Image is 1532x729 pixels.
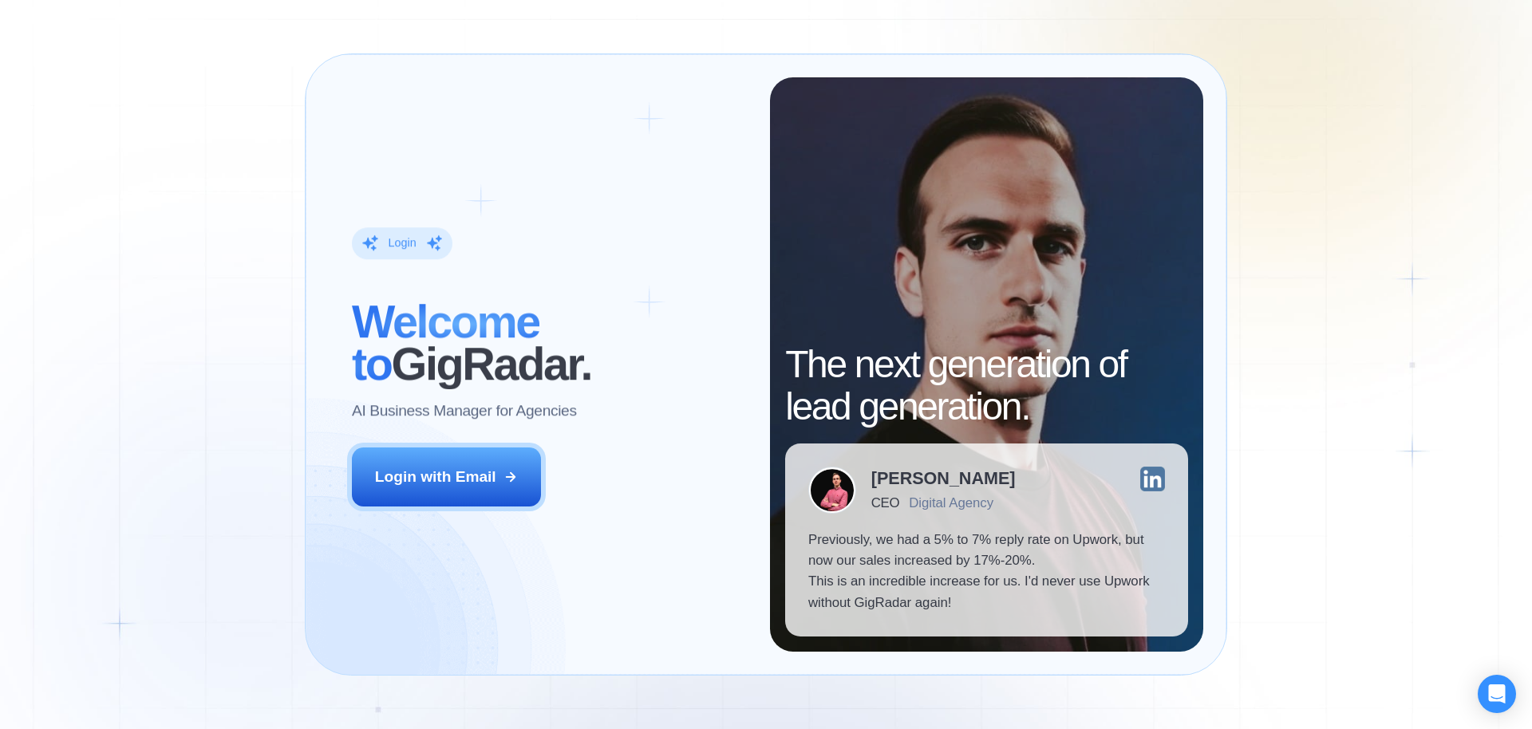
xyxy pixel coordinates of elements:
div: Open Intercom Messenger [1478,675,1516,713]
p: Previously, we had a 5% to 7% reply rate on Upwork, but now our sales increased by 17%-20%. This ... [808,530,1165,614]
h2: The next generation of lead generation. [785,344,1188,428]
div: Login [388,235,416,250]
button: Login with Email [352,447,542,506]
h2: ‍ GigRadar. [352,301,747,385]
div: CEO [871,495,899,510]
div: Digital Agency [909,495,993,510]
p: AI Business Manager for Agencies [352,400,577,421]
span: Welcome to [352,296,539,389]
div: Login with Email [375,467,496,487]
div: [PERSON_NAME] [871,470,1016,487]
